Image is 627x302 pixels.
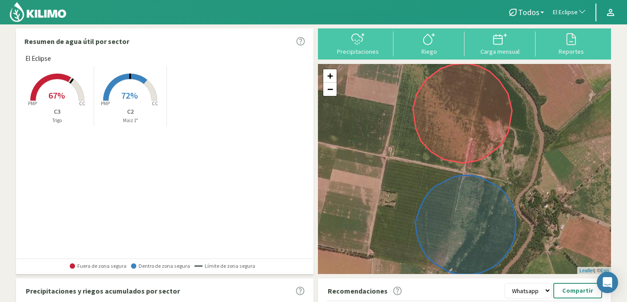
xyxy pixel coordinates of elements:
p: Compartir [562,286,593,296]
div: Riego [396,48,462,55]
span: Dentro de zona segura [131,263,190,269]
button: Compartir [553,283,602,298]
button: Precipitaciones [322,32,393,55]
span: Límite de zona segura [194,263,255,269]
span: El Eclipse [553,8,578,17]
div: Open Intercom Messenger [597,272,618,293]
button: Carga mensual [464,32,536,55]
p: Recomendaciones [328,286,388,296]
div: | © [577,267,611,274]
button: Riego [393,32,464,55]
tspan: CC [79,100,85,107]
span: Fuera de zona segura [70,263,127,269]
tspan: PMP [101,100,110,107]
span: El Eclipse [25,54,51,64]
tspan: CC [152,100,159,107]
div: Carga mensual [467,48,533,55]
span: 67% [48,90,65,101]
a: Zoom out [323,83,337,96]
p: C2 [94,107,167,116]
tspan: PMP [28,100,37,107]
a: Esri [600,268,609,273]
button: Reportes [536,32,607,55]
span: Todos [518,8,540,17]
a: Zoom in [323,69,337,83]
span: 72% [121,90,138,101]
div: Reportes [538,48,604,55]
p: Resumen de agua útil por sector [24,36,129,47]
p: Trigo [21,117,94,124]
img: Kilimo [9,1,67,23]
p: Maiz 1° [94,117,167,124]
a: Leaflet [579,268,594,273]
p: C3 [21,107,94,116]
button: El Eclipse [548,3,591,22]
div: Precipitaciones [325,48,391,55]
p: Precipitaciones y riegos acumulados por sector [26,286,180,296]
